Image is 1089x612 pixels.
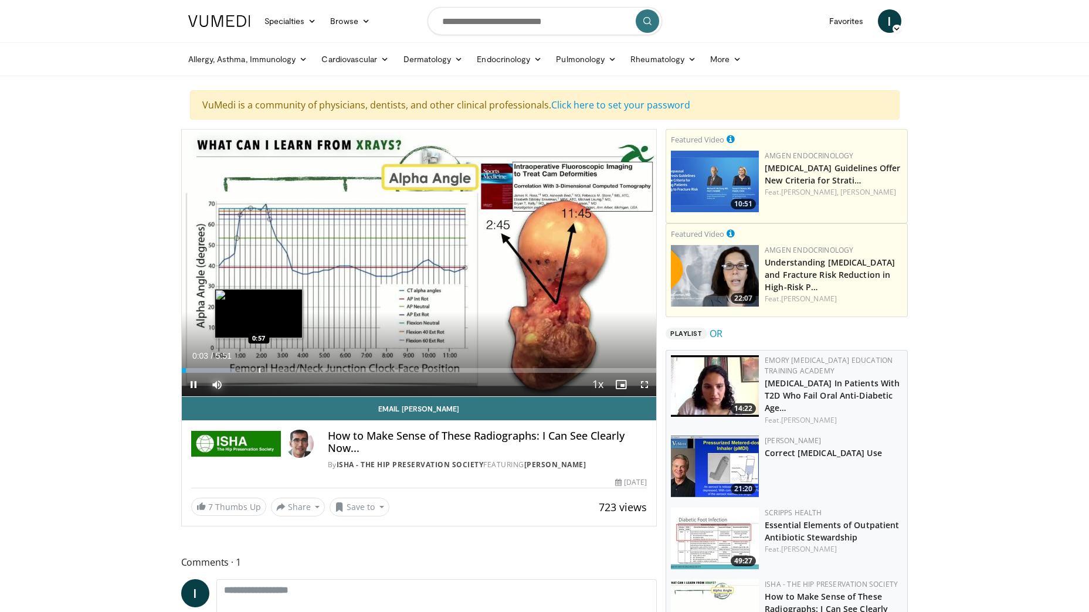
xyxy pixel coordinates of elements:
[731,556,756,566] span: 49:27
[671,355,759,417] a: 14:22
[599,500,647,514] span: 723 views
[551,98,690,111] a: Click here to set your password
[731,199,756,209] span: 10:51
[765,151,853,161] a: Amgen Endocrinology
[765,579,898,589] a: ISHA - The Hip Preservation Society
[328,430,647,455] h4: How to Make Sense of These Radiographs: I Can See Clearly Now...
[671,151,759,212] img: 7b525459-078d-43af-84f9-5c25155c8fbb.png.150x105_q85_crop-smart_upscale.jpg
[182,368,657,373] div: Progress Bar
[765,378,900,413] a: [MEDICAL_DATA] In Patients With T2D Who Fail Oral Anti-Diabetic Age…
[181,555,657,570] span: Comments 1
[765,257,895,293] a: Understanding [MEDICAL_DATA] and Fracture Risk Reduction in High-Risk P…
[615,477,647,488] div: [DATE]
[781,294,837,304] a: [PERSON_NAME]
[765,519,899,543] a: Essential Elements of Outpatient Antibiotic Stewardship
[190,90,900,120] div: VuMedi is a community of physicians, dentists, and other clinical professionals.
[396,47,470,71] a: Dermatology
[671,508,759,569] img: 45d369dc-2b46-41b1-bf91-8eeb9f00ea2e.150x105_q85_crop-smart_upscale.jpg
[549,47,623,71] a: Pulmonology
[731,293,756,304] span: 22:07
[609,373,633,396] button: Enable picture-in-picture mode
[216,351,232,361] span: 5:51
[710,327,722,341] a: OR
[765,415,903,426] div: Feat.
[731,403,756,414] span: 14:22
[765,447,882,458] a: Correct [MEDICAL_DATA] Use
[666,328,707,339] span: Playlist
[671,229,724,239] small: Featured Video
[271,498,325,516] button: Share
[191,498,266,516] a: 7 Thumbs Up
[633,373,656,396] button: Fullscreen
[765,436,821,446] a: [PERSON_NAME]
[314,47,396,71] a: Cardiovascular
[671,508,759,569] a: 49:27
[671,436,759,497] a: 21:20
[191,430,281,458] img: ISHA - The Hip Preservation Society
[286,430,314,458] img: Avatar
[524,460,586,470] a: [PERSON_NAME]
[671,245,759,307] a: 22:07
[765,162,900,186] a: [MEDICAL_DATA] Guidelines Offer New Criteria for Strati…
[765,544,903,555] div: Feat.
[182,373,205,396] button: Pause
[257,9,324,33] a: Specialties
[781,415,837,425] a: [PERSON_NAME]
[211,351,213,361] span: /
[822,9,871,33] a: Favorites
[765,355,893,376] a: Emory [MEDICAL_DATA] Education Training Academy
[337,460,484,470] a: ISHA - The Hip Preservation Society
[671,355,759,417] img: cb8fdfd1-3c01-42c6-81c5-d5487e88c111.150x105_q85_crop-smart_upscale.jpg
[470,47,549,71] a: Endocrinology
[671,151,759,212] a: 10:51
[731,484,756,494] span: 21:20
[781,187,839,197] a: [PERSON_NAME],
[205,373,229,396] button: Mute
[330,498,389,516] button: Save to
[181,579,209,607] a: I
[192,351,208,361] span: 0:03
[182,130,657,397] video-js: Video Player
[781,544,837,554] a: [PERSON_NAME]
[181,47,315,71] a: Allergy, Asthma, Immunology
[188,15,250,27] img: VuMedi Logo
[323,9,377,33] a: Browse
[671,245,759,307] img: c9a25db3-4db0-49e1-a46f-17b5c91d58a1.png.150x105_q85_crop-smart_upscale.png
[215,289,303,338] img: image.jpeg
[671,134,724,145] small: Featured Video
[671,436,759,497] img: 24f79869-bf8a-4040-a4ce-e7186897569f.150x105_q85_crop-smart_upscale.jpg
[765,245,853,255] a: Amgen Endocrinology
[328,460,647,470] div: By FEATURING
[765,294,903,304] div: Feat.
[586,373,609,396] button: Playback Rate
[765,508,822,518] a: Scripps Health
[840,187,896,197] a: [PERSON_NAME]
[878,9,901,33] a: I
[623,47,703,71] a: Rheumatology
[765,187,903,198] div: Feat.
[182,397,657,420] a: Email [PERSON_NAME]
[208,501,213,512] span: 7
[428,7,662,35] input: Search topics, interventions
[703,47,748,71] a: More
